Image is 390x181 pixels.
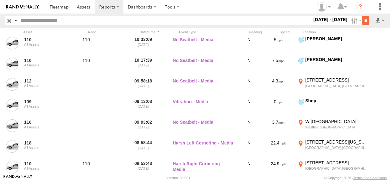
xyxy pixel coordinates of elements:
a: Visit our Website [3,175,32,181]
label: Click to View Event Location [296,36,369,55]
div: [GEOGRAPHIC_DATA],[GEOGRAPHIC_DATA] [305,166,368,171]
div: 3.7 [263,119,294,138]
div: Brandon Hickerson [315,2,333,12]
label: No Seatbelt - Media [173,36,236,55]
div: 110 [83,58,128,63]
label: Click to View Event Location [296,57,369,76]
div: [STREET_ADDRESS][US_STATE] [305,139,368,145]
label: 10:33:09 [DATE] [131,36,155,55]
div: All Assets [24,42,69,46]
a: 112 [24,78,69,84]
div: [PERSON_NAME] [305,36,368,42]
label: Harsh Right Cornering - Media [173,160,236,179]
div: N [238,139,260,159]
a: 110 [24,58,69,63]
label: No Seatbelt - Media [173,77,236,97]
a: 116 [24,119,69,125]
div: Version: 308.01 [166,176,190,180]
div: 4.3 [263,77,294,97]
a: 110 [24,37,69,42]
label: Search Filter Options [349,16,362,25]
div: 0 [263,98,294,117]
div: All Assets [24,146,69,150]
a: 118 [24,140,69,146]
div: All Assets [24,84,69,88]
i: ? [355,2,365,12]
label: Search Query [13,16,18,25]
div: N [238,160,260,179]
label: Click to View Event Location [296,119,369,138]
div: [STREET_ADDRESS] [305,160,368,166]
div: 7.5 [263,57,294,76]
img: rand-logo.svg [6,5,39,9]
div: Click to Sort [138,30,161,34]
div: All Assets [24,167,69,170]
label: 08:53:43 [DATE] [131,160,155,179]
div: N [238,119,260,138]
label: 09:58:18 [DATE] [131,77,155,97]
div: N [238,77,260,97]
label: Export results as... [374,16,385,25]
div: 5 [263,36,294,55]
a: Terms and Conditions [353,176,387,180]
label: Click to View Event Location [296,77,369,97]
div: 22.4 [263,139,294,159]
div: [GEOGRAPHIC_DATA],[GEOGRAPHIC_DATA] [305,145,368,150]
div: Shop [305,98,368,104]
div: Westfield,[GEOGRAPHIC_DATA] [305,125,368,129]
div: All Assets [24,63,69,67]
label: Click to View Event Location [296,98,369,117]
div: W [GEOGRAPHIC_DATA] [305,119,368,124]
label: 09:13:03 [DATE] [131,98,155,117]
label: Vibration - Media [173,98,236,117]
label: [DATE] - [DATE] [312,16,349,23]
label: No Seatbelt - Media [173,57,236,76]
label: Harsh Left Cornering - Media [173,139,236,159]
div: N [238,98,260,117]
label: 10:17:39 [DATE] [131,57,155,76]
div: © Copyright 2025 - [324,176,387,180]
label: No Seatbelt - Media [173,119,236,138]
div: [GEOGRAPHIC_DATA],[GEOGRAPHIC_DATA] [305,84,368,88]
a: 109 [24,99,69,105]
div: All Assets [24,105,69,108]
div: N [238,57,260,76]
a: 110 [24,161,69,167]
div: 110 [83,161,128,167]
label: 09:03:02 [DATE] [131,119,155,138]
label: 08:58:44 [DATE] [131,139,155,159]
label: Click to View Event Location [296,160,369,179]
div: 110 [83,37,128,42]
label: Click to View Event Location [296,139,369,159]
div: [PERSON_NAME] [305,57,368,62]
div: [STREET_ADDRESS] [305,77,368,83]
div: 24.9 [263,160,294,179]
div: All Assets [24,125,69,129]
div: N [238,36,260,55]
